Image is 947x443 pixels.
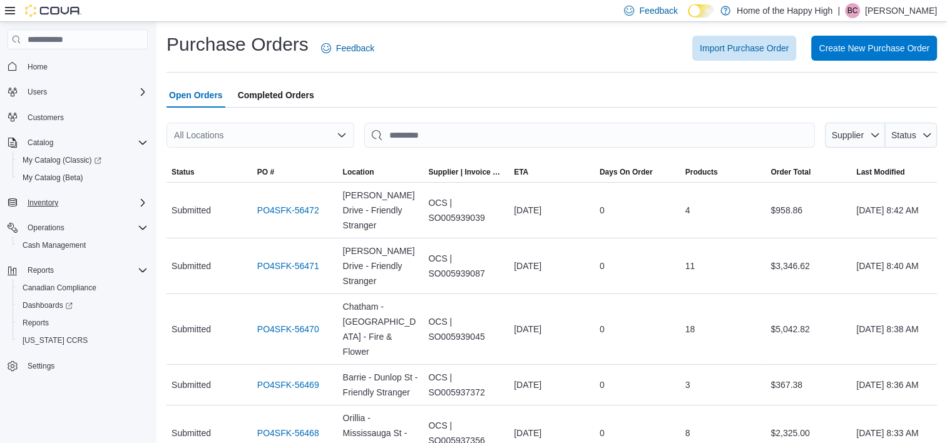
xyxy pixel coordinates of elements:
span: 8 [685,425,690,440]
span: Reports [28,265,54,275]
div: [DATE] 8:40 AM [851,253,937,278]
button: Import Purchase Order [692,36,796,61]
span: Feedback [336,42,374,54]
p: | [837,3,840,18]
span: Status [891,130,916,140]
span: Washington CCRS [18,333,148,348]
span: My Catalog (Beta) [18,170,148,185]
span: Reports [23,263,148,278]
button: Inventory [3,194,153,211]
span: Submitted [171,377,211,392]
button: Open list of options [337,130,347,140]
a: Cash Management [18,238,91,253]
img: Cova [25,4,81,17]
button: Status [885,123,937,148]
button: My Catalog (Beta) [13,169,153,186]
button: Order Total [765,162,851,182]
span: 0 [600,203,605,218]
input: Dark Mode [688,4,714,18]
span: Catalog [23,135,148,150]
span: 0 [600,377,605,392]
div: [DATE] [509,198,595,223]
span: 0 [600,258,605,273]
a: PO4SFK-56468 [257,425,319,440]
span: Submitted [171,203,211,218]
a: My Catalog (Beta) [18,170,88,185]
a: Customers [23,110,69,125]
span: Settings [28,361,54,371]
button: Last Modified [851,162,937,182]
div: [DATE] 8:36 AM [851,372,937,397]
button: Customers [3,108,153,126]
div: $5,042.82 [765,317,851,342]
span: Dashboards [23,300,73,310]
a: My Catalog (Classic) [13,151,153,169]
div: $3,346.62 [765,253,851,278]
span: My Catalog (Beta) [23,173,83,183]
span: My Catalog (Classic) [23,155,101,165]
button: Status [166,162,252,182]
span: Order Total [770,167,811,177]
button: Reports [13,314,153,332]
span: My Catalog (Classic) [18,153,148,168]
button: Users [3,83,153,101]
div: $367.38 [765,372,851,397]
div: OCS | SO005937372 [423,365,509,405]
h1: Purchase Orders [166,32,309,57]
span: Users [23,84,148,99]
a: Settings [23,359,59,374]
span: Customers [23,109,148,125]
button: Operations [23,220,69,235]
a: My Catalog (Classic) [18,153,106,168]
div: OCS | SO005939045 [423,309,509,349]
a: Canadian Compliance [18,280,101,295]
span: Barrie - Dunlop St - Friendly Stranger [343,370,419,400]
span: Catalog [28,138,53,148]
button: Supplier [825,123,885,148]
div: Bryanne Cooper [845,3,860,18]
span: 18 [685,322,695,337]
p: Home of the Happy High [737,3,832,18]
span: Submitted [171,425,211,440]
span: Operations [23,220,148,235]
span: Submitted [171,322,211,337]
button: Settings [3,357,153,375]
div: [DATE] [509,372,595,397]
button: ETA [509,162,595,182]
span: Inventory [23,195,148,210]
span: PO # [257,167,274,177]
span: Reports [18,315,148,330]
span: Customers [28,113,64,123]
a: Dashboards [13,297,153,314]
div: [DATE] 8:38 AM [851,317,937,342]
span: Home [28,62,48,72]
a: Home [23,59,53,74]
div: OCS | SO005939087 [423,246,509,286]
span: Completed Orders [238,83,314,108]
button: Location [338,162,424,182]
button: Canadian Compliance [13,279,153,297]
span: Inventory [28,198,58,208]
button: Operations [3,219,153,237]
span: ETA [514,167,528,177]
a: Feedback [316,36,379,61]
span: Import Purchase Order [700,42,789,54]
span: Products [685,167,718,177]
a: PO4SFK-56472 [257,203,319,218]
span: Cash Management [18,238,148,253]
span: Submitted [171,258,211,273]
span: Open Orders [169,83,223,108]
span: Days On Order [600,167,653,177]
input: This is a search bar. After typing your query, hit enter to filter the results lower in the page. [364,123,815,148]
span: 0 [600,425,605,440]
div: Location [343,167,374,177]
span: [US_STATE] CCRS [23,335,88,345]
div: [DATE] 8:42 AM [851,198,937,223]
button: Inventory [23,195,63,210]
a: PO4SFK-56469 [257,377,319,392]
span: 11 [685,258,695,273]
button: Reports [23,263,59,278]
button: Users [23,84,52,99]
